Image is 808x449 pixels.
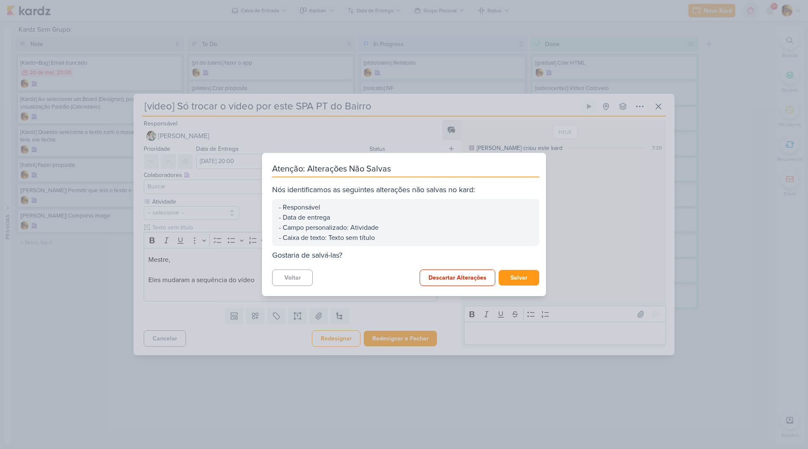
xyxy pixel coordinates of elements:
div: Atenção: Alterações Não Salvas [272,163,539,177]
button: Descartar Alterações [420,269,495,286]
div: - Responsável [279,202,532,212]
div: - Campo personalizado: Atividade [279,223,532,233]
div: Nós identificamos as seguintes alterações não salvas no kard: [272,184,539,196]
button: Salvar [499,270,539,286]
div: - Caixa de texto: Texto sem título [279,233,532,243]
button: Voltar [272,269,313,286]
div: - Data de entrega [279,212,532,223]
div: Gostaria de salvá-las? [272,250,539,261]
